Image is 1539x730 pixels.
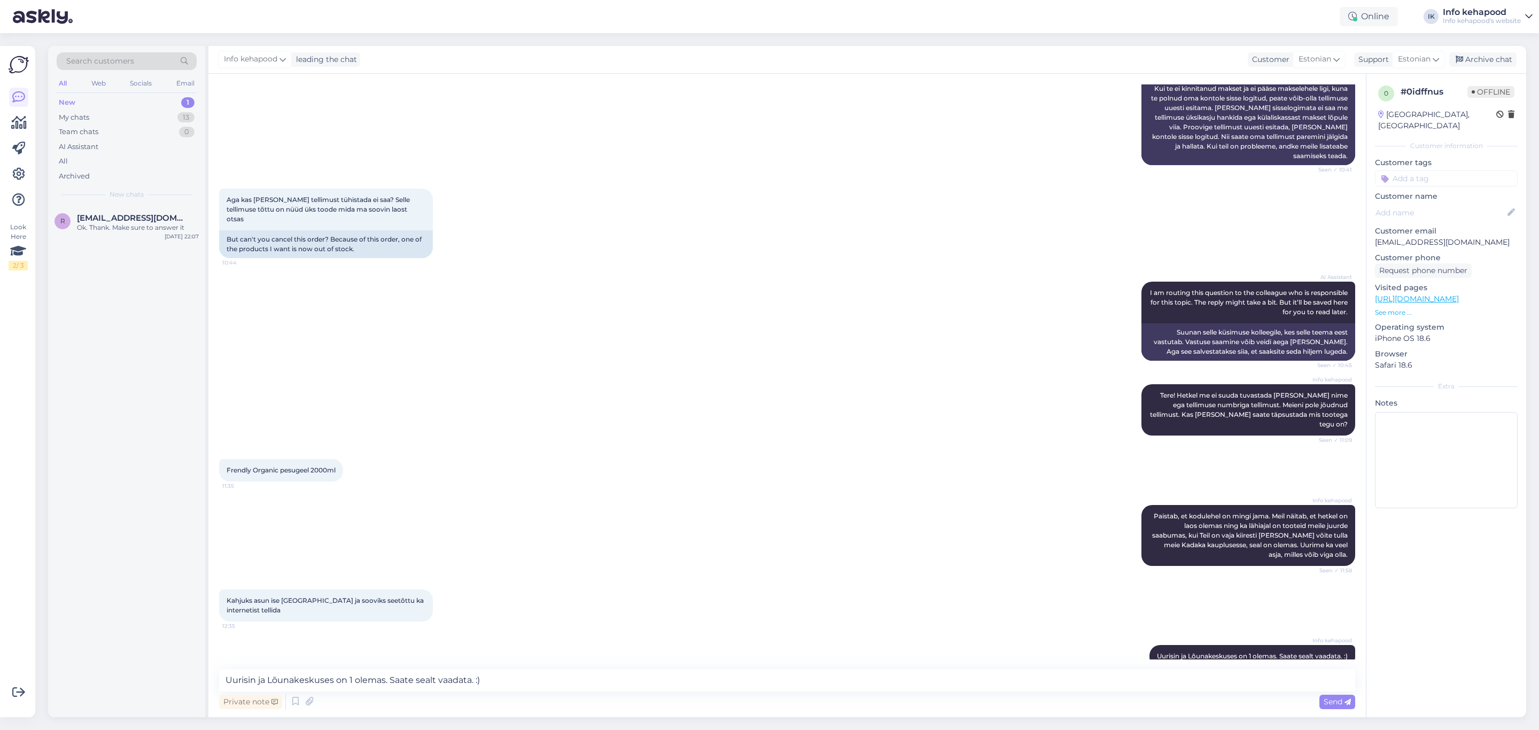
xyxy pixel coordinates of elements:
a: [URL][DOMAIN_NAME] [1375,294,1459,304]
span: Paistab, et kodulehel on mingi jama. Meil näitab, et hetkel on laos olemas ning ka lähiajal on to... [1152,512,1349,558]
img: Askly Logo [9,55,29,75]
div: leading the chat [292,54,357,65]
span: r [60,217,65,225]
span: Info kehapood [1312,376,1352,384]
span: Seen ✓ 10:41 [1312,166,1352,174]
p: Customer email [1375,226,1518,237]
span: Seen ✓ 11:09 [1312,436,1352,444]
span: Aga kas [PERSON_NAME] tellimust tühistada ei saa? Selle tellimuse tõttu on nüüd üks toode mida ma... [227,196,411,223]
div: Team chats [59,127,98,137]
div: Email [174,76,197,90]
div: 2 / 3 [9,261,28,270]
p: Customer phone [1375,252,1518,263]
div: Kui te ei kinnitanud makset ja ei pääse makselehele ligi, kuna te polnud oma kontole sisse logitu... [1141,80,1355,165]
div: 13 [177,112,195,123]
p: Visited pages [1375,282,1518,293]
p: [EMAIL_ADDRESS][DOMAIN_NAME] [1375,237,1518,248]
div: [DATE] 22:07 [165,232,199,240]
div: Archived [59,171,90,182]
span: Tere! Hetkel me ei suuda tuvastada [PERSON_NAME] nime ega tellimuse numbriga tellimust. Meieni po... [1150,391,1349,428]
span: Estonian [1299,53,1331,65]
div: My chats [59,112,89,123]
div: Extra [1375,382,1518,391]
div: All [59,156,68,167]
p: Operating system [1375,322,1518,333]
div: All [57,76,69,90]
div: Customer information [1375,141,1518,151]
p: Safari 18.6 [1375,360,1518,371]
span: Seen ✓ 11:58 [1312,566,1352,574]
p: Notes [1375,398,1518,409]
div: [GEOGRAPHIC_DATA], [GEOGRAPHIC_DATA] [1378,109,1496,131]
div: Socials [128,76,154,90]
span: Info kehapood [224,53,277,65]
span: New chats [110,190,144,199]
input: Add a tag [1375,170,1518,187]
div: Ok. Thank. Make sure to answer it [77,223,199,232]
span: 0 [1384,89,1388,97]
span: Kahjuks asun ise [GEOGRAPHIC_DATA] ja sooviks seetõttu ka internetist tellida [227,596,425,614]
span: Info kehapood [1312,636,1352,644]
span: Info kehapood [1312,496,1352,504]
p: Customer name [1375,191,1518,202]
div: Private note [219,695,282,709]
span: 10:44 [222,259,262,267]
div: Support [1354,54,1389,65]
div: But can't you cancel this order? Because of this order, one of the products I want is now out of ... [219,230,433,258]
div: Suunan selle küsimuse kolleegile, kes selle teema eest vastutab. Vastuse saamine võib veidi aega ... [1141,323,1355,361]
p: Customer tags [1375,157,1518,168]
div: Customer [1248,54,1289,65]
a: Info kehapoodInfo kehapood's website [1443,8,1533,25]
span: 12:35 [222,622,262,630]
span: Frendly Organic pesugeel 2000ml [227,466,336,474]
div: Request phone number [1375,263,1472,278]
div: Web [89,76,108,90]
p: iPhone OS 18.6 [1375,333,1518,344]
span: Send [1324,697,1351,706]
span: I am routing this question to the colleague who is responsible for this topic. The reply might ta... [1150,289,1349,316]
div: # 0idffnus [1401,86,1467,98]
p: See more ... [1375,308,1518,317]
div: New [59,97,75,108]
span: Offline [1467,86,1514,98]
div: Info kehapood's website [1443,17,1521,25]
span: Search customers [66,56,134,67]
span: AI Assistant [1312,273,1352,281]
div: 0 [179,127,195,137]
div: AI Assistant [59,142,98,152]
div: Online [1340,7,1398,26]
div: IK [1424,9,1439,24]
div: 1 [181,97,195,108]
span: 11:35 [222,482,262,490]
div: Look Here [9,222,28,270]
input: Add name [1375,207,1505,219]
span: Uurisin ja Lõunakeskuses on 1 olemas. Saate sealt vaadata. :) [1157,652,1348,660]
span: roseallard598@yahoo.com [77,213,188,223]
span: Estonian [1398,53,1431,65]
span: Seen ✓ 10:45 [1312,361,1352,369]
div: Info kehapood [1443,8,1521,17]
div: Archive chat [1449,52,1517,67]
p: Browser [1375,348,1518,360]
